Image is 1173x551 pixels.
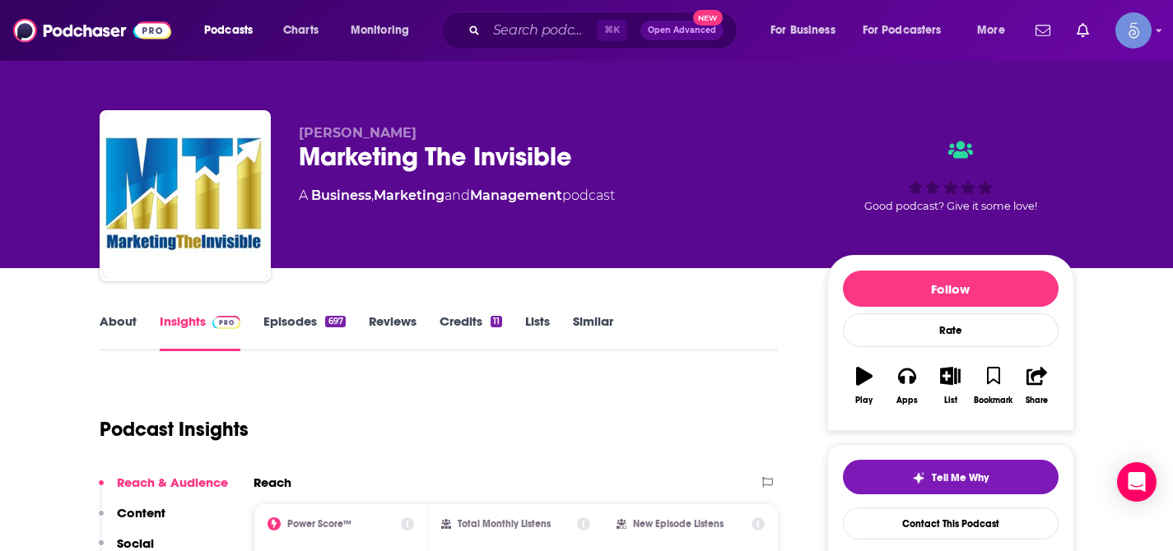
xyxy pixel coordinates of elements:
a: Similar [573,313,613,351]
h2: Reach [254,475,291,490]
a: Management [470,188,562,203]
span: [PERSON_NAME] [299,125,417,141]
div: Rate [843,313,1059,347]
a: Marketing [374,188,445,203]
span: and [445,188,470,203]
button: List [929,356,971,415]
div: A podcast [299,186,615,206]
p: Content [117,505,165,521]
img: Podchaser - Follow, Share and Rate Podcasts [13,15,171,46]
button: Share [1015,356,1058,415]
span: More [977,19,1005,42]
a: Contact This Podcast [843,507,1059,539]
span: Monitoring [351,19,409,42]
h2: Total Monthly Listens [458,518,551,530]
span: Tell Me Why [932,471,989,484]
a: Credits11 [440,313,502,351]
a: About [100,313,137,351]
button: open menu [339,17,431,44]
h2: Power Score™ [287,518,351,530]
div: Open Intercom Messenger [1117,462,1157,502]
span: For Business [770,19,836,42]
a: Lists [525,313,550,351]
span: Logged in as Spiral5-G1 [1115,12,1152,49]
button: Apps [886,356,929,415]
span: ⌘ K [597,20,627,41]
a: Show notifications dropdown [1029,16,1057,44]
a: Show notifications dropdown [1070,16,1096,44]
div: List [944,396,957,405]
div: Good podcast? Give it some love! [827,125,1074,227]
button: Content [99,505,165,535]
span: For Podcasters [863,19,942,42]
button: Show profile menu [1115,12,1152,49]
div: Apps [896,396,918,405]
span: Open Advanced [648,26,716,35]
img: User Profile [1115,12,1152,49]
a: Business [311,188,371,203]
span: , [371,188,374,203]
img: Podchaser Pro [212,316,241,329]
img: tell me why sparkle [912,471,925,484]
div: 697 [325,316,345,327]
p: Social [117,535,154,551]
button: Play [843,356,886,415]
button: open menu [966,17,1026,44]
div: Share [1026,396,1048,405]
h2: New Episode Listens [633,518,724,530]
button: Bookmark [972,356,1015,415]
div: Bookmark [974,396,1012,405]
span: Podcasts [204,19,253,42]
input: Search podcasts, credits, & more... [486,17,597,44]
a: Charts [272,17,328,44]
div: Play [855,396,873,405]
button: open menu [852,17,966,44]
button: Reach & Audience [99,475,228,505]
a: Episodes697 [263,313,345,351]
img: Marketing The Invisible [103,113,268,278]
span: Good podcast? Give it some love! [864,200,1037,212]
button: open menu [193,17,274,44]
a: InsightsPodchaser Pro [160,313,241,351]
button: Follow [843,271,1059,307]
div: Search podcasts, credits, & more... [457,12,753,49]
button: tell me why sparkleTell Me Why [843,460,1059,494]
span: New [693,10,723,25]
h1: Podcast Insights [100,417,249,442]
div: 11 [491,316,502,327]
button: Open AdvancedNew [640,21,724,40]
p: Reach & Audience [117,475,228,490]
a: Reviews [369,313,417,351]
button: open menu [759,17,856,44]
span: Charts [283,19,319,42]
